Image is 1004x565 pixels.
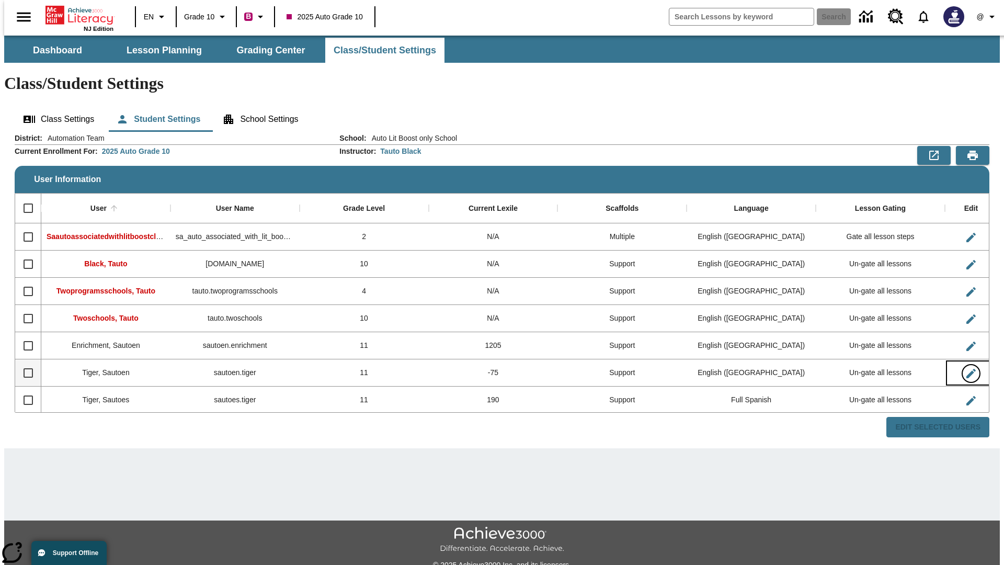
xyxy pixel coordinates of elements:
[687,278,816,305] div: English (US)
[557,359,687,387] div: Support
[170,223,300,251] div: sa_auto_associated_with_lit_boost_classes
[82,368,130,377] span: Tiger, Sautoen
[956,146,989,165] button: Print Preview
[961,254,982,275] button: Edit User
[971,7,1004,26] button: Profile/Settings
[84,259,127,268] span: Black, Tauto
[90,204,107,213] div: User
[687,305,816,332] div: English (US)
[343,204,385,213] div: Grade Level
[367,133,457,143] span: Auto Lit Boost only School
[557,223,687,251] div: Multiple
[219,38,323,63] button: Grading Center
[72,341,140,349] span: Enrichment, Sautoen
[687,387,816,414] div: Full Spanish
[180,7,233,26] button: Grade: Grade 10, Select a grade
[325,38,444,63] button: Class/Student Settings
[961,309,982,330] button: Edit User
[961,363,982,384] button: Edit User
[83,395,130,404] span: Tiger, Sautoes
[429,305,558,332] div: N/A
[429,387,558,414] div: 190
[557,387,687,414] div: Support
[816,359,945,387] div: Un-gate all lessons
[339,147,376,156] h2: Instructor :
[816,223,945,251] div: Gate all lesson steps
[300,305,429,332] div: 10
[53,549,98,557] span: Support Offline
[170,332,300,359] div: sautoen.enrichment
[429,223,558,251] div: N/A
[882,3,910,31] a: Resource Center, Will open in new tab
[15,134,42,143] h2: District :
[961,390,982,411] button: Edit User
[557,332,687,359] div: Support
[4,74,1000,93] h1: Class/Student Settings
[170,305,300,332] div: tauto.twoschools
[429,251,558,278] div: N/A
[300,387,429,414] div: 11
[961,281,982,302] button: Edit User
[15,107,102,132] button: Class Settings
[8,2,39,32] button: Open side menu
[300,359,429,387] div: 11
[669,8,814,25] input: search field
[910,3,937,30] a: Notifications
[214,107,306,132] button: School Settings
[4,38,446,63] div: SubNavbar
[937,3,971,30] button: Select a new avatar
[45,4,113,32] div: Home
[240,7,271,26] button: Boost Class color is violet red. Change class color
[853,3,882,31] a: Data Center
[557,251,687,278] div: Support
[964,204,978,213] div: Edit
[816,251,945,278] div: Un-gate all lessons
[216,204,254,213] div: User Name
[144,12,154,22] span: EN
[47,232,269,241] span: Saautoassociatedwithlitboostcl, Saautoassociatedwithlitboostcl
[112,38,216,63] button: Lesson Planning
[34,175,101,184] span: User Information
[816,278,945,305] div: Un-gate all lessons
[976,12,984,22] span: @
[31,541,107,565] button: Support Offline
[42,133,105,143] span: Automation Team
[45,5,113,26] a: Home
[429,359,558,387] div: -75
[687,251,816,278] div: English (US)
[429,332,558,359] div: 1205
[56,287,155,295] span: Twoprogramsschools, Tauto
[300,223,429,251] div: 2
[5,38,110,63] button: Dashboard
[300,332,429,359] div: 11
[816,387,945,414] div: Un-gate all lessons
[734,204,769,213] div: Language
[84,26,113,32] span: NJ Edition
[15,133,989,438] div: User Information
[4,36,1000,63] div: SubNavbar
[961,227,982,248] button: Edit User
[73,314,139,322] span: Twoschools, Tauto
[184,12,214,22] span: Grade 10
[917,146,951,165] button: Export to CSV
[816,332,945,359] div: Un-gate all lessons
[170,387,300,414] div: sautoes.tiger
[961,336,982,357] button: Edit User
[687,359,816,387] div: English (US)
[606,204,638,213] div: Scaffolds
[170,278,300,305] div: tauto.twoprogramsschools
[687,223,816,251] div: English (US)
[170,251,300,278] div: tauto.black
[816,305,945,332] div: Un-gate all lessons
[687,332,816,359] div: English (US)
[15,107,989,132] div: Class/Student Settings
[469,204,518,213] div: Current Lexile
[380,146,421,156] div: Tauto Black
[300,251,429,278] div: 10
[855,204,906,213] div: Lesson Gating
[557,305,687,332] div: Support
[170,359,300,387] div: sautoen.tiger
[15,147,98,156] h2: Current Enrollment For :
[339,134,366,143] h2: School :
[139,7,173,26] button: Language: EN, Select a language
